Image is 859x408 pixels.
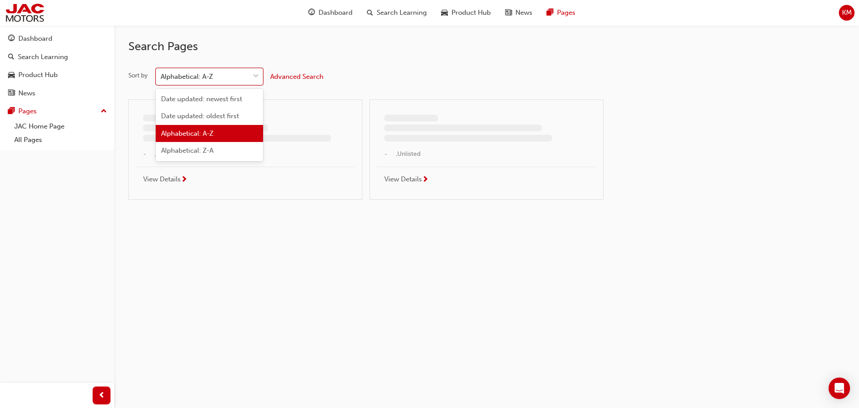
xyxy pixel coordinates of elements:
[829,378,850,399] div: Open Intercom Messenger
[18,52,68,62] div: Search Learning
[8,90,15,98] span: news-icon
[128,71,148,80] div: Sort by
[384,174,422,185] span: View Details
[143,174,181,185] span: View Details
[161,146,213,155] span: Alphabetical: Z-A
[18,70,58,80] div: Product Hub
[451,8,491,18] span: Product Hub
[98,390,105,401] span: prev-icon
[18,34,52,44] div: Dashboard
[360,4,434,22] a: search-iconSearch Learning
[557,8,575,18] span: Pages
[143,148,348,159] span: - , Unlisted
[18,106,37,116] div: Pages
[4,3,45,23] img: jac-portal
[8,35,15,43] span: guage-icon
[161,112,239,120] span: Date updated: oldest first
[270,73,323,81] span: Advanced Search
[4,85,111,102] a: News
[4,103,111,120] button: Pages
[4,49,111,65] a: Search Learning
[161,129,213,137] span: Alphabetical: A-Z
[301,4,360,22] a: guage-iconDashboard
[18,88,35,99] div: News
[11,133,111,147] a: All Pages
[101,106,107,117] span: up-icon
[498,4,540,22] a: news-iconNews
[8,71,15,79] span: car-icon
[270,68,323,85] button: Advanced Search
[515,8,532,18] span: News
[441,7,448,18] span: car-icon
[181,176,187,184] span: next-icon
[149,150,155,158] span: undefined-icon
[505,7,512,18] span: news-icon
[547,7,553,18] span: pages-icon
[161,95,242,103] span: Date updated: newest first
[422,176,429,184] span: next-icon
[4,30,111,47] a: Dashboard
[842,8,852,18] span: KM
[540,4,583,22] a: pages-iconPages
[367,7,373,18] span: search-icon
[434,4,498,22] a: car-iconProduct Hub
[8,107,15,116] span: pages-icon
[161,72,213,82] div: Alphabetical: A-Z
[319,8,353,18] span: Dashboard
[4,67,111,83] a: Product Hub
[4,29,111,103] button: DashboardSearch LearningProduct HubNews
[377,8,427,18] span: Search Learning
[384,148,589,159] span: - , Unlisted
[253,71,259,82] span: down-icon
[839,5,855,21] button: KM
[11,120,111,133] a: JAC Home Page
[128,39,845,54] h2: Search Pages
[390,150,396,158] span: undefined-icon
[308,7,315,18] span: guage-icon
[8,53,14,61] span: search-icon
